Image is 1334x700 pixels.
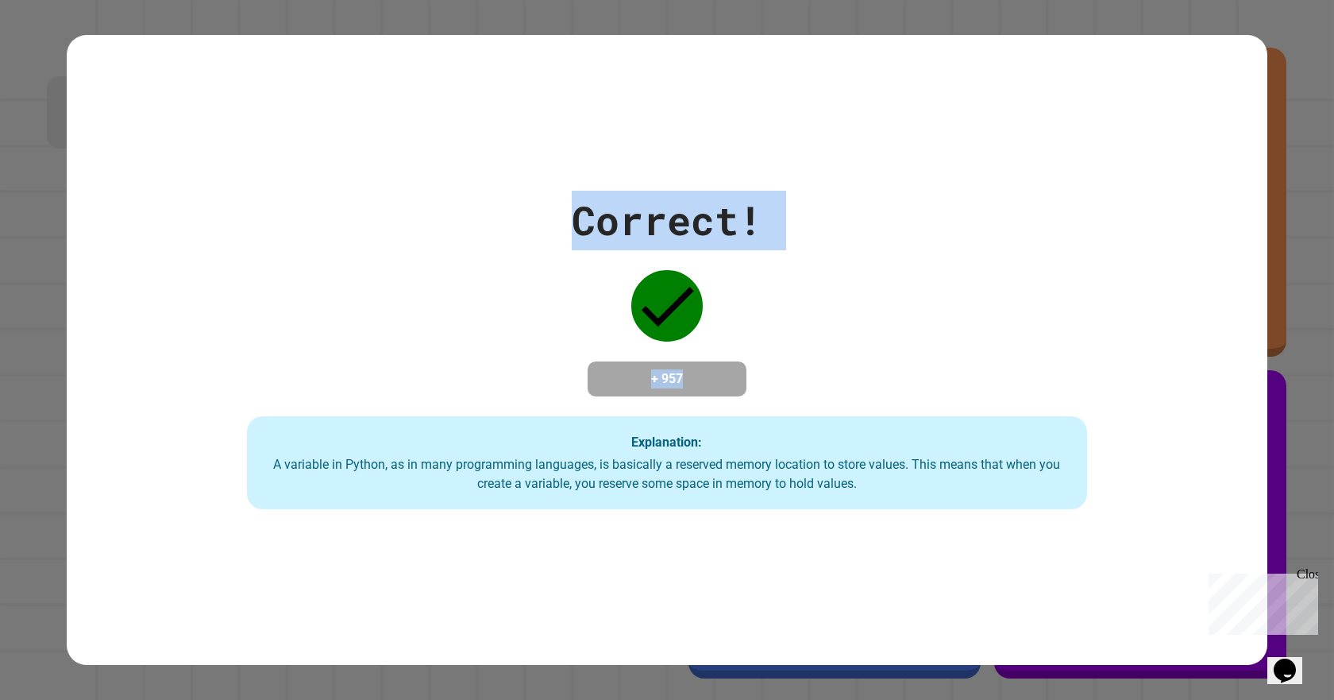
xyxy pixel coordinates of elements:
div: Chat with us now!Close [6,6,110,101]
iframe: chat widget [1202,567,1318,635]
strong: Explanation: [631,434,702,449]
div: Correct! [572,191,762,250]
iframe: chat widget [1267,636,1318,684]
h4: + 957 [603,369,731,389]
div: A variable in Python, as in many programming languages, is basically a reserved memory location t... [263,455,1071,493]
